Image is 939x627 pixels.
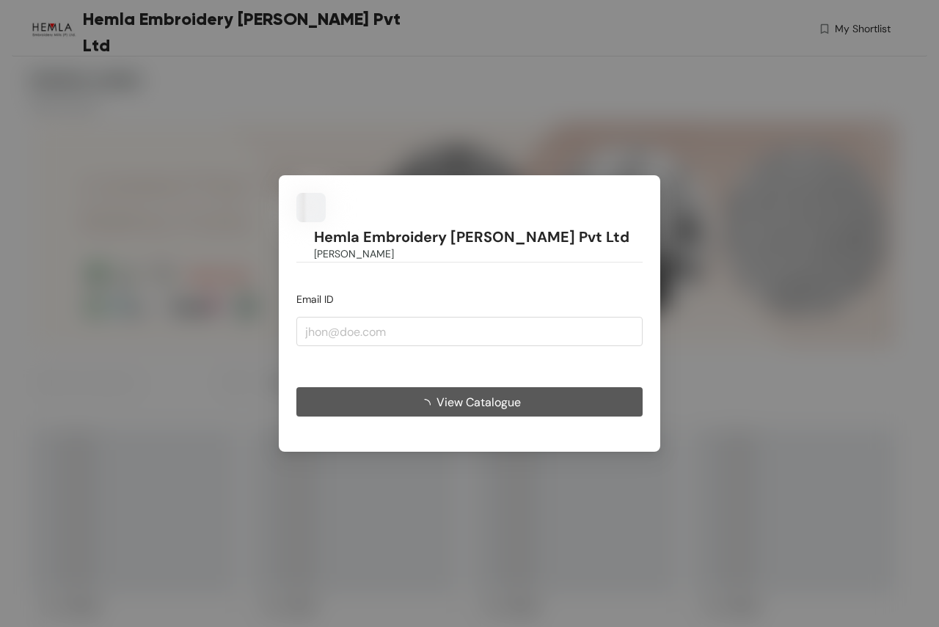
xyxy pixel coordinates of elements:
[419,399,436,411] span: loading
[296,193,326,222] img: Buyer Portal
[314,246,394,262] span: [PERSON_NAME]
[296,317,643,346] input: jhon@doe.com
[296,293,334,306] span: Email ID
[296,387,643,417] button: View Catalogue
[314,228,629,246] h1: Hemla Embroidery [PERSON_NAME] Pvt Ltd
[436,393,521,411] span: View Catalogue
